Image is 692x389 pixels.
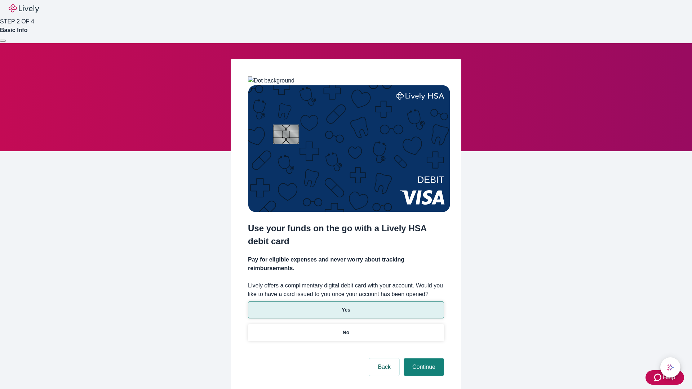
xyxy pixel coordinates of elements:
[667,364,674,371] svg: Lively AI Assistant
[404,358,444,376] button: Continue
[248,255,444,273] h4: Pay for eligible expenses and never worry about tracking reimbursements.
[342,306,350,314] p: Yes
[369,358,399,376] button: Back
[248,281,444,299] label: Lively offers a complimentary digital debit card with your account. Would you like to have a card...
[654,373,663,382] svg: Zendesk support icon
[248,301,444,318] button: Yes
[248,324,444,341] button: No
[663,373,675,382] span: Help
[9,4,39,13] img: Lively
[660,357,680,377] button: chat
[343,329,350,336] p: No
[646,370,684,385] button: Zendesk support iconHelp
[248,85,450,212] img: Debit card
[248,76,294,85] img: Dot background
[248,222,444,248] h2: Use your funds on the go with a Lively HSA debit card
